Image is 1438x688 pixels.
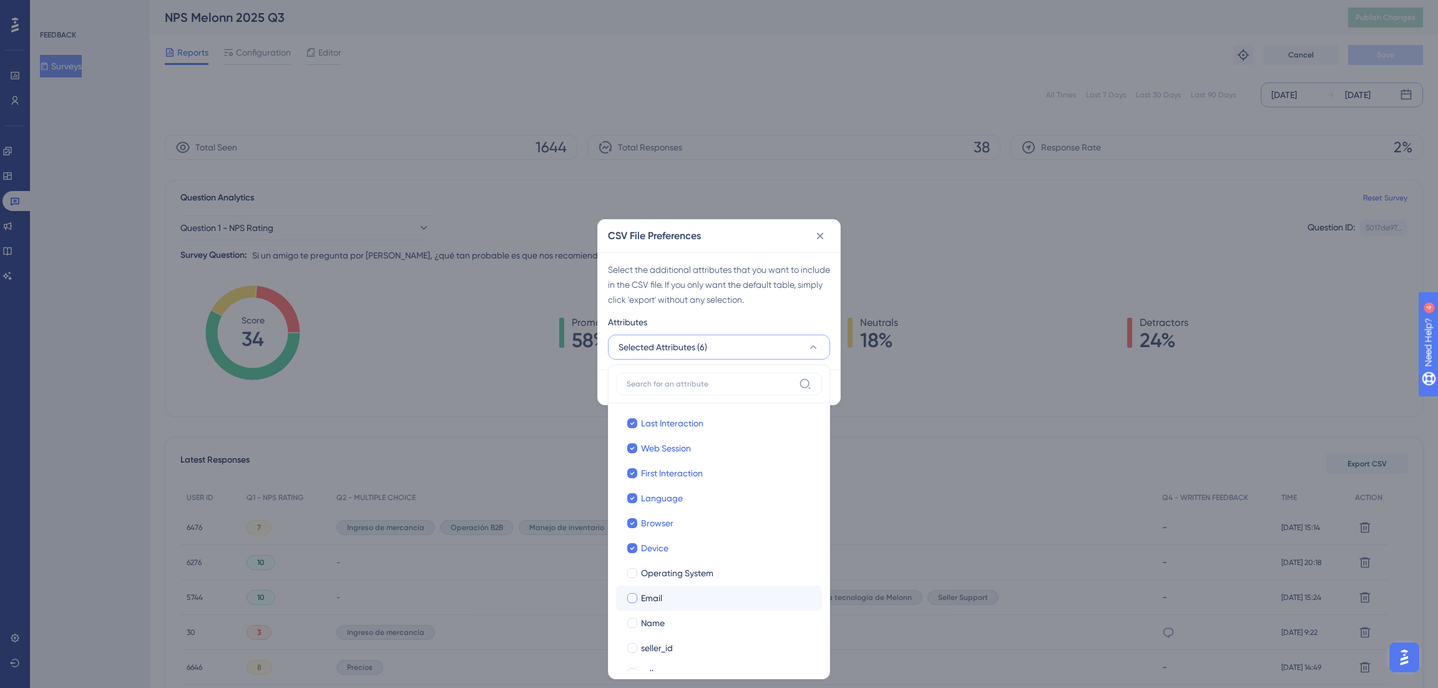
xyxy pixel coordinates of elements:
[641,466,703,481] span: First Interaction
[641,441,691,456] span: Web Session
[608,315,647,330] span: Attributes
[1386,639,1423,676] iframe: UserGuiding AI Assistant Launcher
[641,516,673,531] span: Browser
[619,340,707,355] span: Selected Attributes (6)
[29,3,78,18] span: Need Help?
[641,491,683,506] span: Language
[641,566,713,581] span: Operating System
[641,616,665,631] span: Name
[641,591,662,606] span: Email
[641,416,703,431] span: Last Interaction
[608,229,701,243] h2: CSV File Preferences
[641,666,688,681] span: seller_name
[87,6,90,16] div: 4
[641,641,673,656] span: seller_id
[627,379,794,389] input: Search for an attribute
[608,262,830,307] div: Select the additional attributes that you want to include in the CSV file. If you only want the d...
[641,541,668,556] span: Device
